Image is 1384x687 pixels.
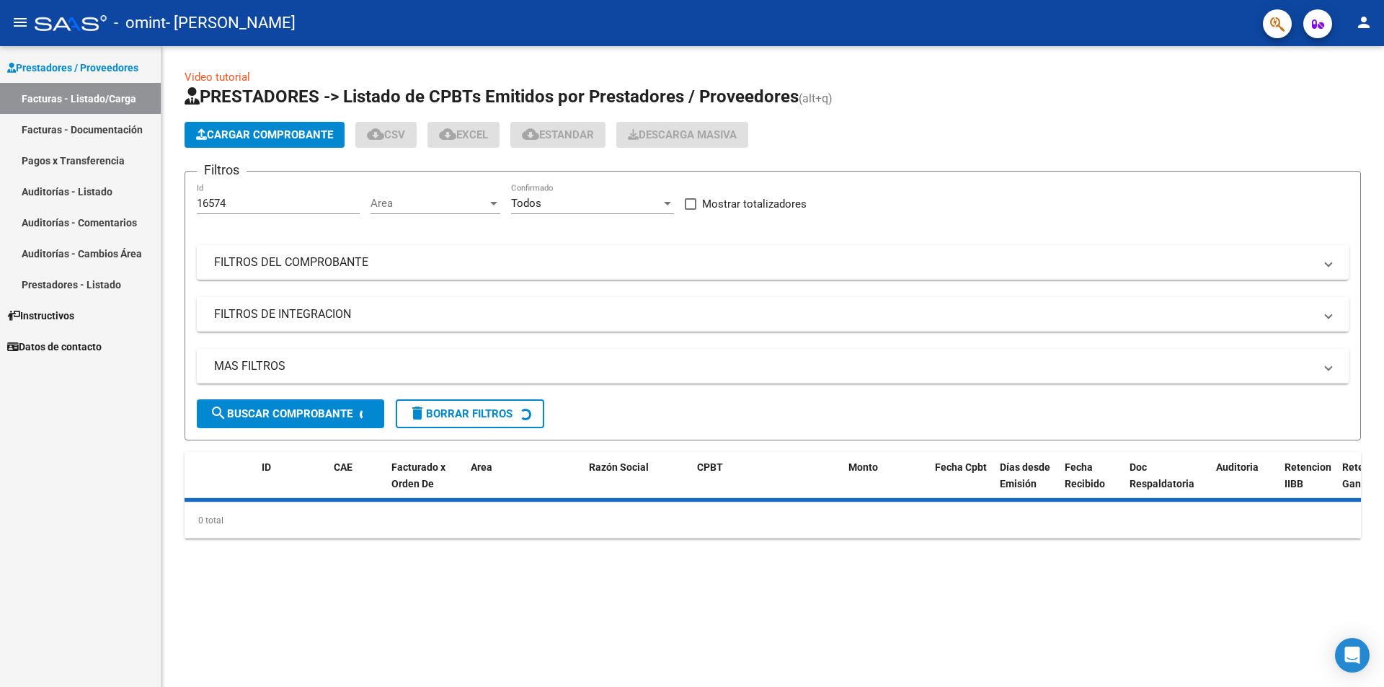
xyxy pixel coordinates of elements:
datatable-header-cell: Razón Social [583,452,691,515]
mat-icon: menu [12,14,29,31]
button: Cargar Comprobante [185,122,345,148]
span: Fecha Cpbt [935,461,987,473]
mat-icon: cloud_download [522,125,539,143]
button: CSV [355,122,417,148]
mat-panel-title: FILTROS DEL COMPROBANTE [214,254,1314,270]
h3: Filtros [197,160,247,180]
span: Area [471,461,492,473]
span: Datos de contacto [7,339,102,355]
span: CPBT [697,461,723,473]
span: Buscar Comprobante [210,407,352,420]
button: Descarga Masiva [616,122,748,148]
datatable-header-cell: Facturado x Orden De [386,452,465,515]
span: Facturado x Orden De [391,461,445,489]
button: Estandar [510,122,605,148]
span: Estandar [522,128,594,141]
span: Mostrar totalizadores [702,195,807,213]
datatable-header-cell: Monto [843,452,929,515]
datatable-header-cell: Fecha Cpbt [929,452,994,515]
span: Todos [511,197,541,210]
span: Area [371,197,487,210]
datatable-header-cell: ID [256,452,328,515]
span: Cargar Comprobante [196,128,333,141]
datatable-header-cell: Días desde Emisión [994,452,1059,515]
span: PRESTADORES -> Listado de CPBTs Emitidos por Prestadores / Proveedores [185,87,799,107]
mat-panel-title: MAS FILTROS [214,358,1314,374]
span: EXCEL [439,128,488,141]
datatable-header-cell: CAE [328,452,386,515]
span: Prestadores / Proveedores [7,60,138,76]
span: Descarga Masiva [628,128,737,141]
mat-panel-title: FILTROS DE INTEGRACION [214,306,1314,322]
button: Borrar Filtros [396,399,544,428]
button: EXCEL [427,122,500,148]
span: - omint [114,7,166,39]
span: Auditoria [1216,461,1259,473]
mat-expansion-panel-header: MAS FILTROS [197,349,1349,384]
div: Open Intercom Messenger [1335,638,1370,673]
span: CAE [334,461,352,473]
datatable-header-cell: Retencion IIBB [1279,452,1336,515]
span: Retencion IIBB [1285,461,1331,489]
div: 0 total [185,502,1361,538]
button: Buscar Comprobante [197,399,384,428]
datatable-header-cell: Fecha Recibido [1059,452,1124,515]
span: (alt+q) [799,92,833,105]
datatable-header-cell: CPBT [691,452,843,515]
app-download-masive: Descarga masiva de comprobantes (adjuntos) [616,122,748,148]
mat-expansion-panel-header: FILTROS DE INTEGRACION [197,297,1349,332]
datatable-header-cell: Auditoria [1210,452,1279,515]
mat-icon: cloud_download [439,125,456,143]
span: Borrar Filtros [409,407,513,420]
span: - [PERSON_NAME] [166,7,296,39]
a: Video tutorial [185,71,250,84]
span: Días desde Emisión [1000,461,1050,489]
span: Doc Respaldatoria [1130,461,1194,489]
datatable-header-cell: Area [465,452,562,515]
span: Fecha Recibido [1065,461,1105,489]
mat-icon: delete [409,404,426,422]
datatable-header-cell: Doc Respaldatoria [1124,452,1210,515]
mat-expansion-panel-header: FILTROS DEL COMPROBANTE [197,245,1349,280]
span: CSV [367,128,405,141]
span: ID [262,461,271,473]
span: Razón Social [589,461,649,473]
span: Instructivos [7,308,74,324]
span: Monto [848,461,878,473]
mat-icon: person [1355,14,1372,31]
mat-icon: cloud_download [367,125,384,143]
mat-icon: search [210,404,227,422]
